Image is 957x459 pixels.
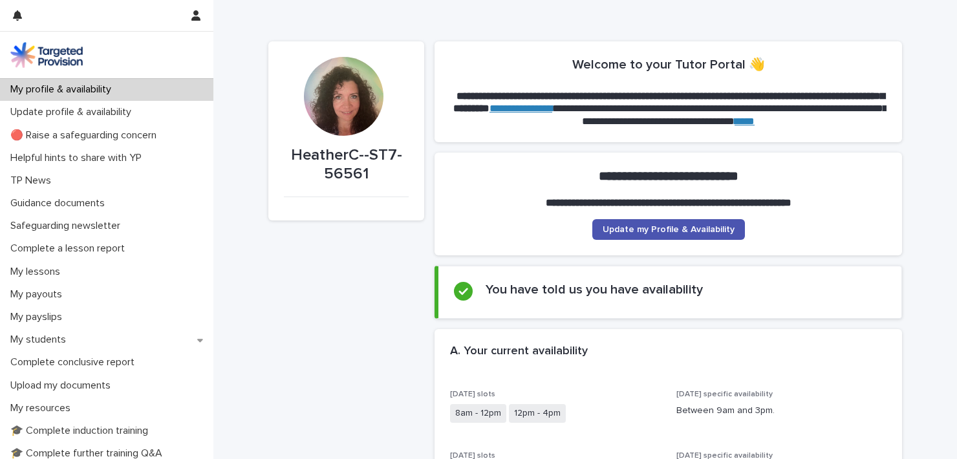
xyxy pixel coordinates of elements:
p: My resources [5,402,81,414]
p: Between 9am and 3pm. [676,404,887,418]
p: Complete conclusive report [5,356,145,368]
p: Upload my documents [5,379,121,392]
p: Update profile & availability [5,106,142,118]
p: Complete a lesson report [5,242,135,255]
span: Update my Profile & Availability [603,225,735,234]
p: My payslips [5,311,72,323]
p: 🔴 Raise a safeguarding concern [5,129,167,142]
h2: Welcome to your Tutor Portal 👋 [572,57,765,72]
h2: You have told us you have availability [486,282,703,297]
span: [DATE] slots [450,390,495,398]
a: Update my Profile & Availability [592,219,745,240]
span: 8am - 12pm [450,404,506,423]
span: 12pm - 4pm [509,404,566,423]
p: 🎓 Complete induction training [5,425,158,437]
p: Safeguarding newsletter [5,220,131,232]
img: M5nRWzHhSzIhMunXDL62 [10,42,83,68]
p: HeatherC--ST7-56561 [284,146,409,184]
p: TP News [5,175,61,187]
p: Guidance documents [5,197,115,209]
p: My lessons [5,266,70,278]
p: My students [5,334,76,346]
h2: A. Your current availability [450,345,588,359]
p: My profile & availability [5,83,122,96]
p: My payouts [5,288,72,301]
p: Helpful hints to share with YP [5,152,152,164]
span: [DATE] specific availability [676,390,773,398]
